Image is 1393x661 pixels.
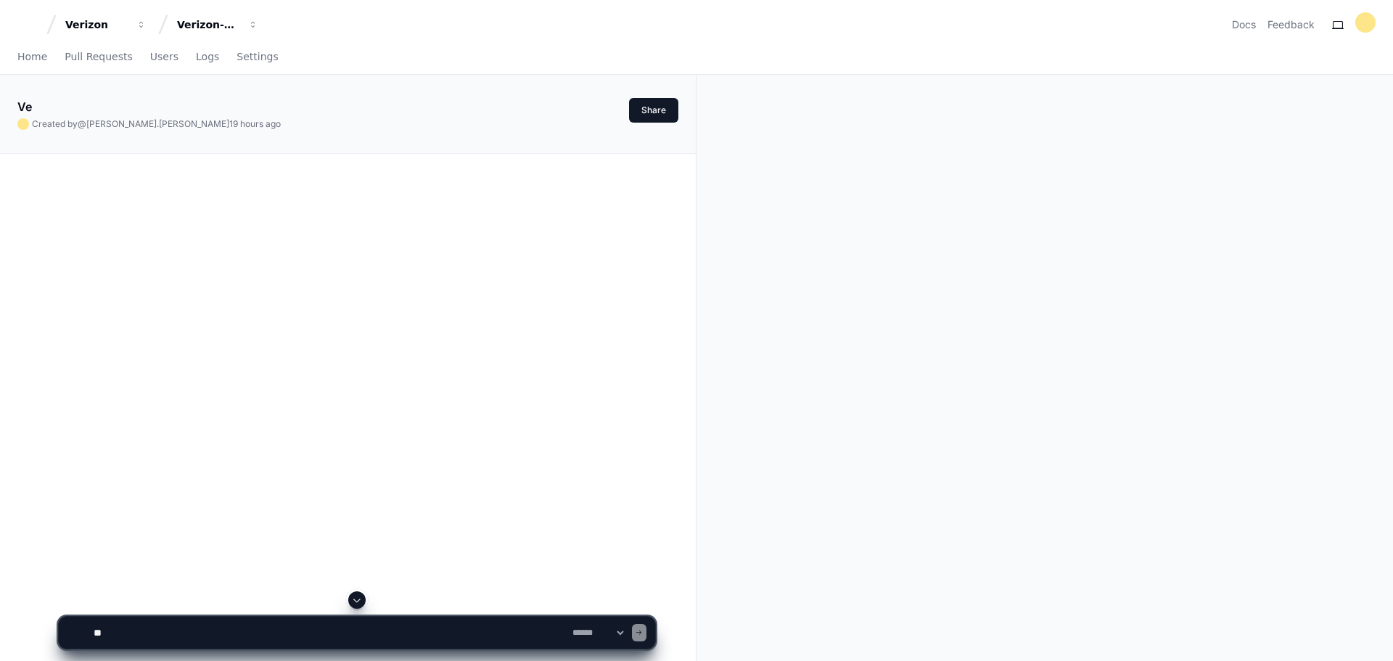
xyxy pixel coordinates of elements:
span: Users [150,52,178,61]
div: Verizon-Clarify-Order-Management [177,17,239,32]
button: Verizon-Clarify-Order-Management [171,12,264,38]
button: Verizon [59,12,152,38]
a: Settings [237,41,278,74]
span: @ [78,118,86,129]
span: Created by [32,118,281,130]
span: Settings [237,52,278,61]
span: Home [17,52,47,61]
a: Logs [196,41,219,74]
a: Home [17,41,47,74]
a: Users [150,41,178,74]
span: [PERSON_NAME].[PERSON_NAME] [86,118,229,129]
button: Feedback [1267,17,1315,32]
a: Docs [1232,17,1256,32]
span: Logs [196,52,219,61]
div: Verizon [65,17,128,32]
button: Share [629,98,678,123]
span: 19 hours ago [229,118,281,129]
span: Pull Requests [65,52,132,61]
a: Pull Requests [65,41,132,74]
app-text-character-animate: Ve [17,99,31,114]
